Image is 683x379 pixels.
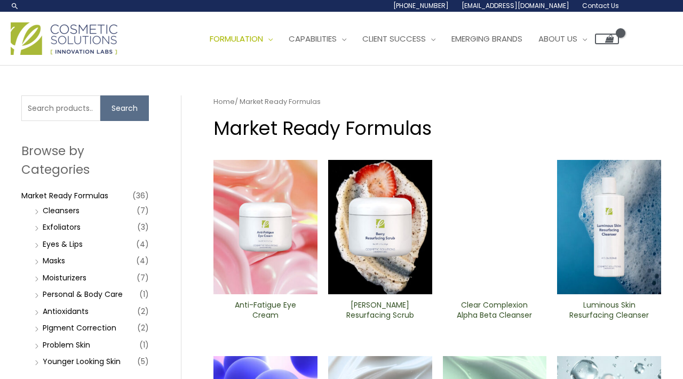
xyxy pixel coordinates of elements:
h2: [PERSON_NAME] Resurfacing Scrub [337,300,423,320]
a: Home [213,96,235,107]
span: (2) [137,320,149,335]
a: Market Ready Formulas [21,190,108,201]
input: Search products… [21,95,100,121]
span: [EMAIL_ADDRESS][DOMAIN_NAME] [462,1,569,10]
img: Cosmetic Solutions Logo [11,22,117,55]
img: Berry Resurfacing Scrub [328,160,432,294]
span: Contact Us [582,1,619,10]
span: (1) [139,287,149,302]
span: (36) [132,188,149,203]
button: Search [100,95,149,121]
a: View Shopping Cart, empty [595,34,619,44]
h2: Luminous Skin Resurfacing ​Cleanser [566,300,652,320]
span: (3) [137,220,149,235]
span: Client Success [362,33,426,44]
a: Luminous Skin Resurfacing ​Cleanser [566,300,652,324]
span: About Us [538,33,577,44]
span: (7) [137,203,149,218]
h2: Clear Complexion Alpha Beta ​Cleanser [451,300,537,320]
a: Antioxidants [43,306,89,317]
span: (5) [137,354,149,369]
span: Formulation [210,33,263,44]
span: (7) [137,270,149,285]
a: Cleansers [43,205,80,216]
span: (1) [139,337,149,352]
a: Search icon link [11,2,19,10]
a: Masks [43,255,65,266]
a: Clear Complexion Alpha Beta ​Cleanser [451,300,537,324]
span: [PHONE_NUMBER] [393,1,449,10]
a: Client Success [354,23,443,55]
nav: Breadcrumb [213,95,661,108]
a: Eyes & Lips [43,239,83,249]
nav: Site Navigation [194,23,619,55]
h2: Anti-Fatigue Eye Cream [223,300,308,320]
a: [PERSON_NAME] Resurfacing Scrub [337,300,423,324]
h1: Market Ready Formulas [213,115,661,141]
a: PIgment Correction [43,322,116,333]
a: Anti-Fatigue Eye Cream [223,300,308,324]
a: About Us [530,23,595,55]
h2: Browse by Categories [21,142,149,178]
span: (4) [136,253,149,268]
span: Emerging Brands [451,33,522,44]
a: Problem Skin [43,340,90,350]
a: Moisturizers [43,272,86,283]
a: Formulation [202,23,281,55]
img: Luminous Skin Resurfacing ​Cleanser [557,160,661,294]
img: Anti Fatigue Eye Cream [213,160,317,294]
a: Emerging Brands [443,23,530,55]
a: Personal & Body Care [43,289,123,300]
span: Capabilities [289,33,337,44]
a: Exfoliators [43,222,81,232]
img: Clear Complexion Alpha Beta ​Cleanser [443,160,547,294]
span: (4) [136,237,149,252]
a: Capabilities [281,23,354,55]
a: Younger Looking Skin [43,356,121,367]
span: (2) [137,304,149,319]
